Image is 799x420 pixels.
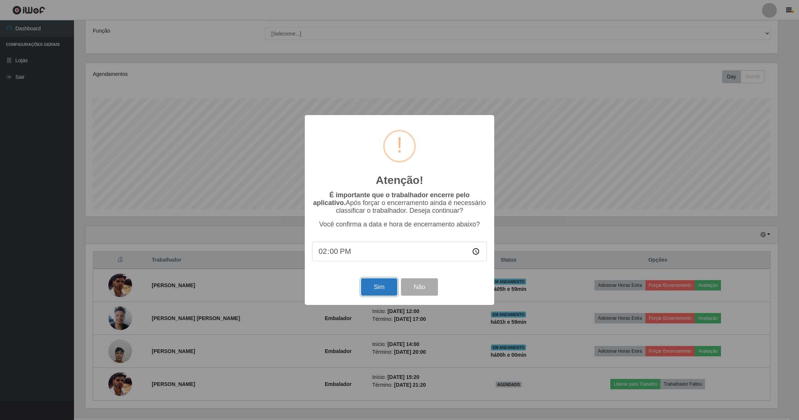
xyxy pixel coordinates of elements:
p: Após forçar o encerramento ainda é necessário classificar o trabalhador. Deseja continuar? [312,191,487,215]
button: Sim [361,278,397,296]
button: Não [401,278,438,296]
h2: Atenção! [376,174,423,187]
b: É importante que o trabalhador encerre pelo aplicativo. [313,191,469,206]
p: Você confirma a data e hora de encerramento abaixo? [312,221,487,228]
